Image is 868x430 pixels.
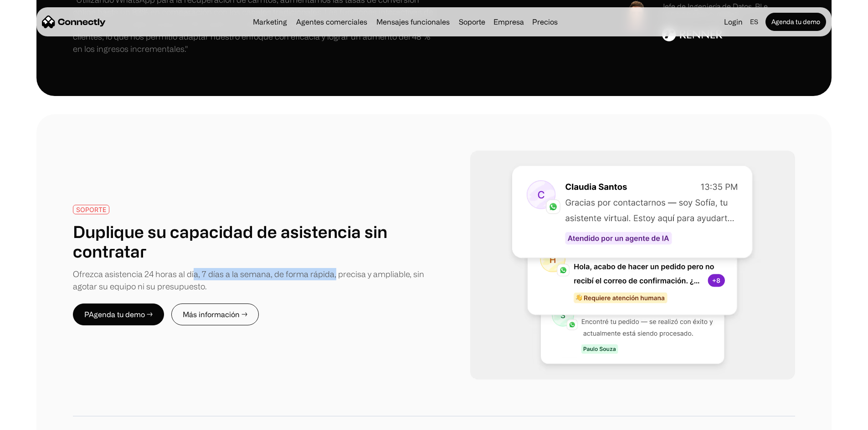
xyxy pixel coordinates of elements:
a: Agenda tu demo [765,13,826,31]
div: Empresa [491,15,527,28]
a: Login [720,15,746,28]
a: Marketing [249,18,291,25]
a: Mensajes funcionales [373,18,453,25]
div: Ofrezca asistencia 24 horas al día, 7 días a la semana, de forma rápida, precisa y ampliable, sin... [73,268,434,293]
a: home [42,15,106,29]
a: Precios [529,18,561,25]
h1: Duplique su capacidad de asistencia sin contratar [73,222,434,261]
div: Empresa [493,15,524,28]
a: Soporte [455,18,489,25]
a: Más información → [171,304,259,325]
div: SOPORTE [76,206,106,213]
aside: Language selected: Español [9,413,55,427]
div: es [750,15,758,28]
div: es [746,15,764,28]
a: PAgenda tu demo → [73,304,164,325]
ul: Language list [18,414,55,427]
a: Agentes comerciales [293,18,371,25]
